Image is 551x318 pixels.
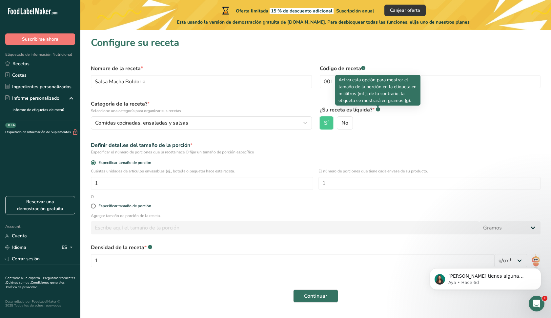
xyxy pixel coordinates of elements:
label: Código de receta [320,65,541,72]
a: Idioma [5,242,26,253]
div: Informe personalizado [5,95,59,102]
label: Categoría de la receta? [91,100,312,114]
span: Especificar tamaño de porción [96,160,151,165]
div: ES [62,244,75,251]
div: BETA [5,123,16,128]
a: Preguntas frecuentes . [5,276,75,285]
p: Seleccione una categoría para organizar sus recetas [91,108,312,114]
span: Suscribirse ahora [22,36,58,43]
input: Escriba el nombre de su receta aquí [91,75,312,88]
a: Reservar una demostración gratuita [5,196,75,214]
p: Cuántas unidades de artículos envasables (ej., botella o paquete) hace esta receta. [91,168,313,174]
input: Escriba eu código de la receta aquí [320,75,541,88]
p: Activa esta opción para mostrar el tamaño de la porción en la etiqueta en mililitros (mL); de lo ... [338,76,417,104]
iframe: Intercom notifications mensaje [420,254,551,300]
span: Suscripción anual [336,8,374,14]
button: Suscribirse ahora [5,33,75,45]
span: Comidas cocinadas, ensaladas y salsas [95,119,188,127]
button: Canjear oferta [384,5,426,16]
a: Política de privacidad [6,285,37,289]
a: Condiciones generales . [5,280,65,289]
span: Canjear oferta [390,7,420,14]
button: Continuar [293,289,338,303]
span: Está usando la versión de demostración gratuita de [DOMAIN_NAME]. Para desbloquear todas las func... [177,19,470,26]
input: Escribe aquí el tamaño de la porción [91,221,479,234]
div: Especificar tamaño de porción [98,204,151,209]
p: El número de porciones que tiene cada envase de su producto. [318,168,541,174]
div: Oferta limitada [221,7,374,14]
label: Nombre de la receta [91,65,312,72]
a: Contratar a un experto . [5,276,42,280]
iframe: Intercom live chat [529,296,544,311]
div: Desarrollado por FoodLabelMaker © 2025 Todos los derechos reservados [5,300,75,308]
div: O [87,194,98,200]
img: ai-bot.1dcbe71.gif [531,254,541,269]
h1: Configure su receta [91,35,541,50]
span: 1 [542,296,547,301]
button: Comidas cocinadas, ensaladas y salsas [91,116,312,129]
div: Definir detalles del tamaño de la porción [91,141,541,149]
p: Agregar tamaño de porción de la receta. [91,213,541,219]
span: planes [456,19,470,25]
span: Sí [324,120,329,126]
div: Especificar el número de porciones que la receta hace O fijar un tamaño de porción específico [91,149,541,155]
a: Quiénes somos . [6,280,31,285]
input: Escribe aquí tu densidad [91,254,495,267]
span: No [341,120,348,126]
span: Continuar [304,292,327,300]
label: ¿Su receta es líquida? [320,106,541,114]
span: 15 % de descuento adicional [270,8,334,14]
div: Densidad de la receta [91,244,495,251]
